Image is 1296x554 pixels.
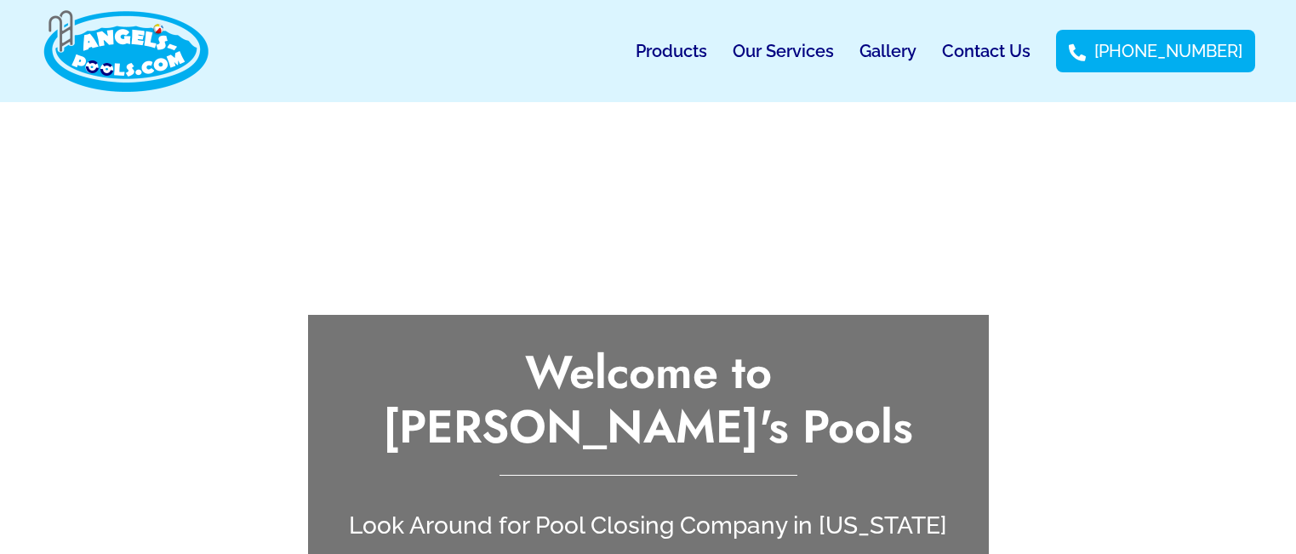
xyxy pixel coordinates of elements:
h2: Look Around for Pool Closing Company in [US_STATE] [338,514,959,538]
a: Our Services [733,31,834,71]
h1: Welcome to [PERSON_NAME]'s Pools [338,345,959,454]
a: Gallery [859,31,916,71]
a: [PHONE_NUMBER] [1069,38,1242,64]
span: [PHONE_NUMBER] [1090,38,1242,64]
nav: Menu [636,31,1031,71]
a: Contact Us [942,31,1031,71]
a: Products [636,31,707,71]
